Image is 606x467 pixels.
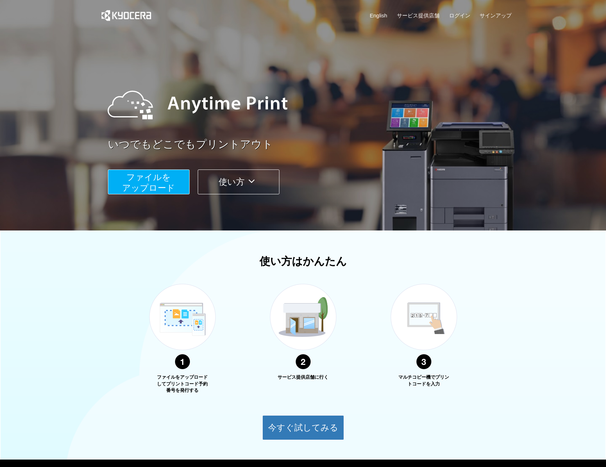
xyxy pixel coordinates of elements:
[449,12,470,19] a: ログイン
[108,169,190,194] button: ファイルを​​アップロード
[198,169,279,194] button: 使い方
[397,12,440,19] a: サービス提供店舗
[277,374,330,381] p: サービス提供店舗に行く
[397,374,451,387] p: マルチコピー機でプリントコードを入力
[156,374,209,394] p: ファイルをアップロードしてプリントコード予約番号を発行する
[262,415,344,440] button: 今すぐ試してみる
[480,12,512,19] a: サインアップ
[370,12,387,19] a: English
[108,137,516,152] a: いつでもどこでもプリントアウト
[122,172,175,193] span: ファイルを ​​アップロード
